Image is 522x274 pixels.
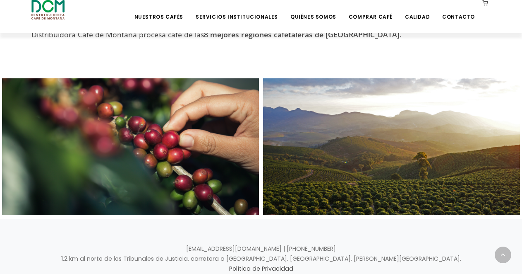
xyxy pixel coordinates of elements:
a: Quiénes Somos [285,1,341,20]
a: Política de Privacidad [229,264,293,273]
a: Comprar Café [344,1,397,20]
a: Nuestros Cafés [129,1,188,20]
a: Calidad [400,1,435,20]
a: Servicios Institucionales [191,1,283,20]
strong: 8 mejores regiones cafetaleras de [GEOGRAPHIC_DATA]. [204,29,402,39]
span: Distribuidora Café de Montaña procesa café de las [31,29,402,39]
a: Contacto [437,1,480,20]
